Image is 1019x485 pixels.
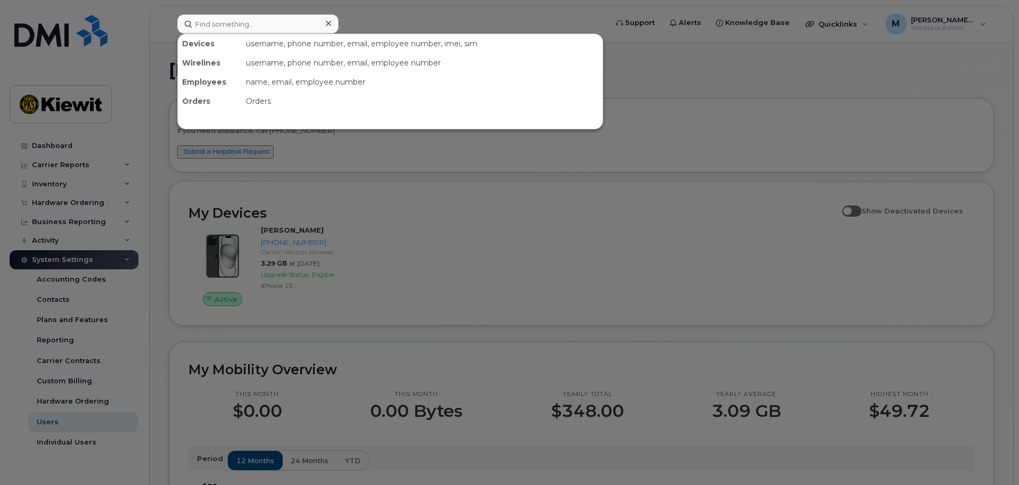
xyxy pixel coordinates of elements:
div: Wirelines [178,53,242,72]
div: Devices [178,34,242,53]
div: Orders [242,92,603,111]
div: Orders [178,92,242,111]
div: username, phone number, email, employee number, imei, sim [242,34,603,53]
div: Employees [178,72,242,92]
div: username, phone number, email, employee number [242,53,603,72]
div: name, email, employee number [242,72,603,92]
